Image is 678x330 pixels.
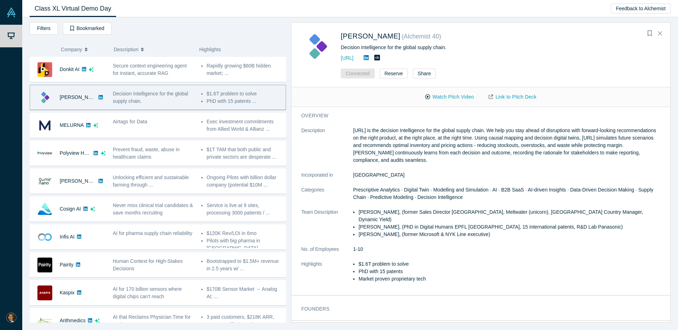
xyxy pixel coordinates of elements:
svg: dsa ai sparkles [95,318,100,323]
a: Kaspix [60,290,75,295]
span: Prescriptive Analytics · Digital Twin · Modelling and Simulation · AI · B2B SaaS · AI-driven Insi... [353,187,653,200]
li: Rapidly growing $60B hidden market; ... [207,62,282,77]
li: Bootstrapped to $1.5M+ revenue in 2.5 years w/ ... [207,258,282,272]
span: Highlights [199,47,221,52]
dd: 1-10 [353,246,660,253]
span: Airtags for Data [113,119,147,124]
li: [PERSON_NAME], (PhD in Digital Humans EPFL [GEOGRAPHIC_DATA], 15 international patents, R&D Lab P... [358,223,660,231]
button: Connected [341,69,375,78]
h3: Founders [301,305,650,313]
a: [PERSON_NAME] [60,178,100,184]
span: Prevent fraud, waste, abuse in healthcare claims [113,147,180,160]
a: [URL] [341,55,353,61]
li: 3 paid customers, $218K ARR, $5M+ Qualified Leads ... [207,313,282,328]
a: Link to Pitch Deck [481,91,544,103]
li: $1T TAM that both public and private sectors are desperate ... [207,146,282,161]
li: [PERSON_NAME], (former Microsoft & NYK Line executive) [358,231,660,238]
button: Reserve [380,69,408,78]
li: Service is live at 9 sites, processing 3000 patients / ... [207,202,282,217]
span: Never miss clinical trial candidates & save months recruiting [113,202,193,216]
span: Unlocking efficient and sustainable farming through ... [113,175,189,188]
h3: overview [301,112,650,119]
a: Donkit AI [60,66,79,72]
svg: dsa ai sparkles [89,67,94,72]
li: Market proven proprietary tech [358,275,660,283]
svg: dsa ai sparkles [93,123,98,128]
a: Cosign AI [60,206,81,212]
img: Kaspix's Logo [37,285,52,300]
button: Share [413,69,436,78]
span: AI that Reclaims Physician Time for Patients [113,314,191,327]
img: Juan Scarlett's Account [6,313,16,323]
a: [PERSON_NAME] [341,32,400,40]
img: Cosign AI's Logo [37,202,52,217]
li: Ongoing Pilots with billion dollar company (potential $10M ... [207,174,282,189]
a: Polyview Health [60,150,95,156]
small: ( Alchemist 40 ) [402,33,441,40]
img: Kimaru AI's Logo [301,30,333,63]
li: [PERSON_NAME], (former Sales Director [GEOGRAPHIC_DATA], Meltwater (unicorn), [GEOGRAPHIC_DATA] C... [358,208,660,223]
span: Company [61,42,82,57]
span: Secure context engineering agent for instant, accurate RAG [113,63,187,76]
img: Infis AI's Logo [37,230,52,244]
li: Pilots with big pharma in [GEOGRAPHIC_DATA] ... [207,237,282,252]
button: Description [114,42,192,57]
p: [URL] is the decision Intelligence for the global supply chain. We help you stay ahead of disrupt... [353,127,660,164]
img: Kimaru AI's Logo [37,90,52,105]
li: $1.6T problem to solve [207,90,282,98]
img: Arithmedics's Logo [37,313,52,328]
dt: Incorporated in [301,171,353,186]
a: Class XL Virtual Demo Day [30,0,116,17]
img: Pairity's Logo [37,258,52,272]
button: Watch Pitch Video [418,91,481,103]
button: Bookmarked [63,22,112,35]
img: Qumir Nano's Logo [37,174,52,189]
dd: [GEOGRAPHIC_DATA] [353,171,660,179]
a: MELURNA [60,122,84,128]
button: Close [655,28,665,39]
a: Infis AI [60,234,75,240]
button: Filters [30,22,58,35]
img: Alchemist Vault Logo [6,7,16,17]
a: [PERSON_NAME] [60,94,100,100]
dt: Team Description [301,208,353,246]
li: PhD with 15 patents ... [207,98,282,105]
dt: Highlights [301,260,353,290]
dt: Categories [301,186,353,208]
svg: dsa ai sparkles [101,151,106,156]
span: Human Context for High-Stakes Decisions [113,258,183,271]
span: AI for 170 billion sensors where digital chips can't reach [113,286,182,299]
span: Description [114,42,138,57]
a: Arithmedics [60,318,85,323]
dt: No. of Employees [301,246,353,260]
dt: Description [301,127,353,171]
a: Pairity [60,262,73,267]
span: Decision Intelligence for the global supply chain. [113,91,188,104]
button: Bookmark [645,29,655,39]
button: Company [61,42,107,57]
li: $170B Sensor Market → Analog AI; ... [207,285,282,300]
li: $120K Rev/LOI in 6mo [207,230,282,237]
button: Feedback to Alchemist [611,4,671,13]
li: PhD with 15 patents [358,268,660,275]
div: Decision Intelligence for the global supply chain. [341,44,576,51]
img: Polyview Health's Logo [37,146,52,161]
span: AI for pharma supply chain reliability [113,230,192,236]
svg: dsa ai sparkles [90,207,95,212]
li: Exec investment commitments from Allied World & Allianz ... [207,118,282,133]
li: $1.6T problem to solve [358,260,660,268]
img: Donkit AI's Logo [37,62,52,77]
img: MELURNA's Logo [37,118,52,133]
